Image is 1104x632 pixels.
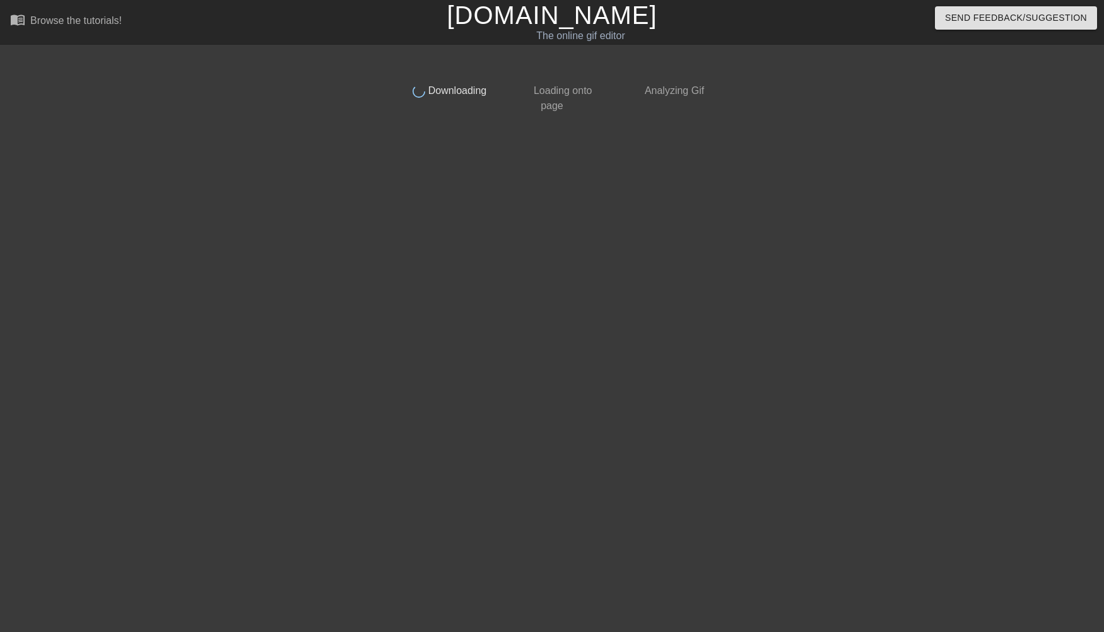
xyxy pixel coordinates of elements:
span: Send Feedback/Suggestion [945,10,1087,26]
a: [DOMAIN_NAME] [447,1,657,29]
div: Browse the tutorials! [30,15,122,26]
a: Browse the tutorials! [10,12,122,32]
button: Send Feedback/Suggestion [935,6,1097,30]
span: Downloading [425,85,486,96]
span: menu_book [10,12,25,27]
span: Loading onto page [531,85,592,111]
span: Analyzing Gif [642,85,704,96]
div: The online gif editor [374,28,787,44]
